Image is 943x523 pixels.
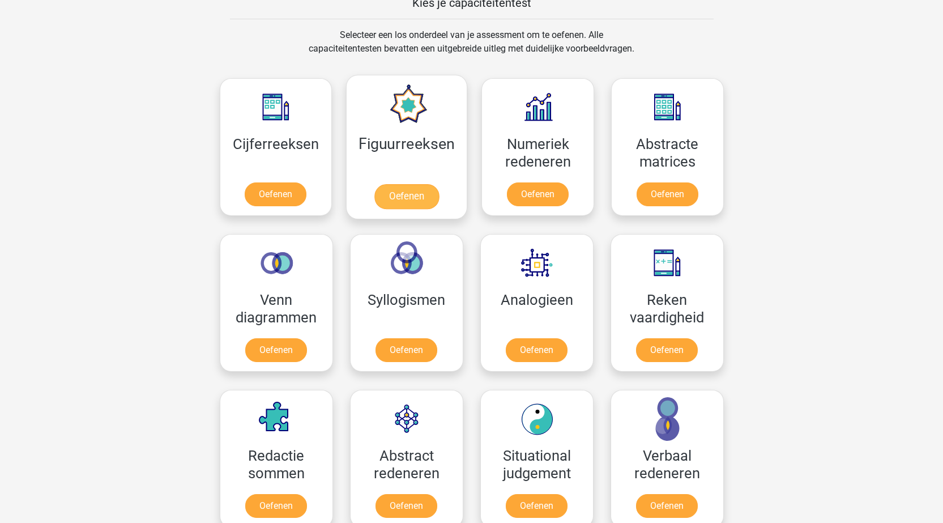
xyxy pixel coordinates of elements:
a: Oefenen [636,338,698,362]
a: Oefenen [506,338,567,362]
a: Oefenen [637,182,698,206]
a: Oefenen [245,338,307,362]
a: Oefenen [374,184,439,209]
a: Oefenen [636,494,698,518]
a: Oefenen [506,494,567,518]
a: Oefenen [245,182,306,206]
a: Oefenen [507,182,569,206]
a: Oefenen [245,494,307,518]
a: Oefenen [376,338,437,362]
div: Selecteer een los onderdeel van je assessment om te oefenen. Alle capaciteitentesten bevatten een... [298,28,645,69]
a: Oefenen [376,494,437,518]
